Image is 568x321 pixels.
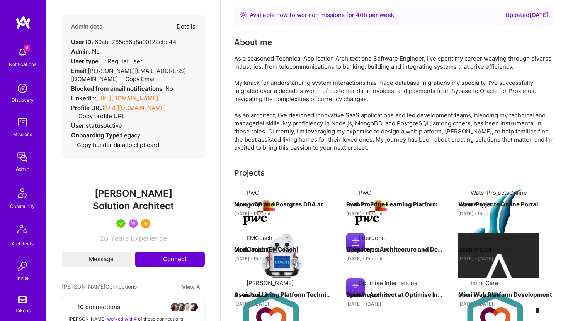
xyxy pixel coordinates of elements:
img: Company logo [234,188,284,237]
strong: User type : [71,57,106,65]
span: [PERSON_NAME] Connections [62,282,137,291]
div: Tokens [15,306,31,314]
strong: Admin: [71,48,90,55]
img: SelectionTeam [141,219,150,228]
div: Available now to work on missions for h per week . [250,10,396,20]
div: Optimise International [359,279,419,287]
button: Open Project [234,245,277,253]
strong: Email: [71,67,88,74]
div: [DATE] - [DATE] [234,300,331,308]
h4: IT Systems Architecture and Development [346,245,443,255]
h4: Admin data [71,23,103,30]
button: Open Project [346,200,389,208]
img: Company logo [458,188,536,265]
img: arrow-right [270,292,277,298]
img: arrow-right [495,292,501,298]
i: icon Copy [71,142,77,148]
button: Open Project [346,245,389,253]
i: icon Copy [73,113,78,119]
button: Open Project [458,291,501,299]
div: About me [234,37,272,48]
span: 40 [356,11,364,19]
div: Community [10,202,35,210]
img: Company logo [458,233,539,313]
i: icon Mail [80,257,85,262]
span: [PERSON_NAME][EMAIL_ADDRESS][DOMAIN_NAME] [71,67,186,83]
div: 60abd765c56e8a00122cbd44 [71,38,177,46]
div: PwC [359,189,371,197]
img: avatar [177,302,186,312]
button: Open Project [234,291,277,299]
div: [DATE] - Present [346,255,443,263]
span: 10 connections [77,303,120,311]
button: View All [180,282,205,291]
div: [DOMAIN_NAME] [471,234,517,242]
div: Notifications [9,60,36,68]
button: Copy profile URL [73,112,125,120]
h4: MedCoach (EMCoach) [234,245,331,255]
a: [URL][DOMAIN_NAME] [96,95,158,102]
h4: WaterProjects Online Portal [458,199,555,209]
div: Invite [17,274,29,282]
div: PwC [247,189,259,197]
div: [DATE] - [DATE] [346,300,443,308]
button: Open Project [458,245,501,253]
img: Company logo [346,188,396,237]
div: Projects [234,167,265,179]
img: tokens [18,296,27,303]
strong: LinkedIn: [71,95,96,102]
strong: User ID: [71,38,93,46]
div: Admin [16,165,29,173]
span: 4 [24,45,30,51]
div: [DATE] - [DATE] [458,255,555,263]
button: Connect [135,252,205,267]
img: discovery [15,81,30,96]
div: EMCoach [247,234,272,242]
strong: User status: [71,122,105,129]
button: Copy builder data to clipboard [71,141,159,149]
span: legacy [121,132,140,139]
img: Invite [15,258,30,274]
strong: Profile URL: [71,104,104,112]
img: Community [13,184,32,202]
h4: Assisted Living Platform Technical Developer [234,290,331,300]
img: admin teamwork [15,149,30,165]
img: Architects [13,221,32,240]
button: Open Project [346,291,389,299]
button: Open Project [234,200,277,208]
h4: PwC ProEdge Learning Platform [346,199,443,209]
i: icon Connect [153,256,160,263]
i: Help [99,57,104,63]
div: Updated [DATE] [505,10,549,20]
img: arrow-right [383,247,389,253]
div: [DATE] - Present [234,209,331,218]
div: [DATE] - Present [458,209,555,218]
div: No [71,84,173,93]
img: Company logo [346,278,365,297]
img: arrow-right [270,201,277,208]
i: icon Copy [119,76,125,82]
button: Open Project [458,200,501,208]
img: A.Teamer in Residence [116,219,126,228]
div: Intergonic [359,234,386,242]
button: Copy Email [119,75,156,83]
div: Discovery [12,96,34,104]
span: Active [105,122,122,129]
div: [DATE] - Present [346,209,443,218]
h4: MongoDB and Postgres DBA at PriceWaterhouseCoopers (PwC) [234,199,331,209]
img: teamwork [15,115,30,130]
img: Company logo [234,233,311,310]
h4: Mimi Web Platform Development [458,290,555,300]
img: Company logo [346,233,365,252]
img: Been on Mission [129,219,138,228]
strong: Blocked from email notifications: [71,85,165,92]
img: avatar [189,302,198,312]
button: Details [177,15,196,38]
div: [DATE] - [DATE] [458,300,555,308]
div: Regular user [71,57,143,65]
img: arrow-right [270,247,277,253]
i: icon Collaborator [68,304,74,310]
div: [PERSON_NAME] [247,279,294,287]
div: As a seasoned Technical Application Architect and Software Engineer, I've spent my career weaving... [234,54,555,152]
h4: System Architect at Optimise International [346,290,443,300]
